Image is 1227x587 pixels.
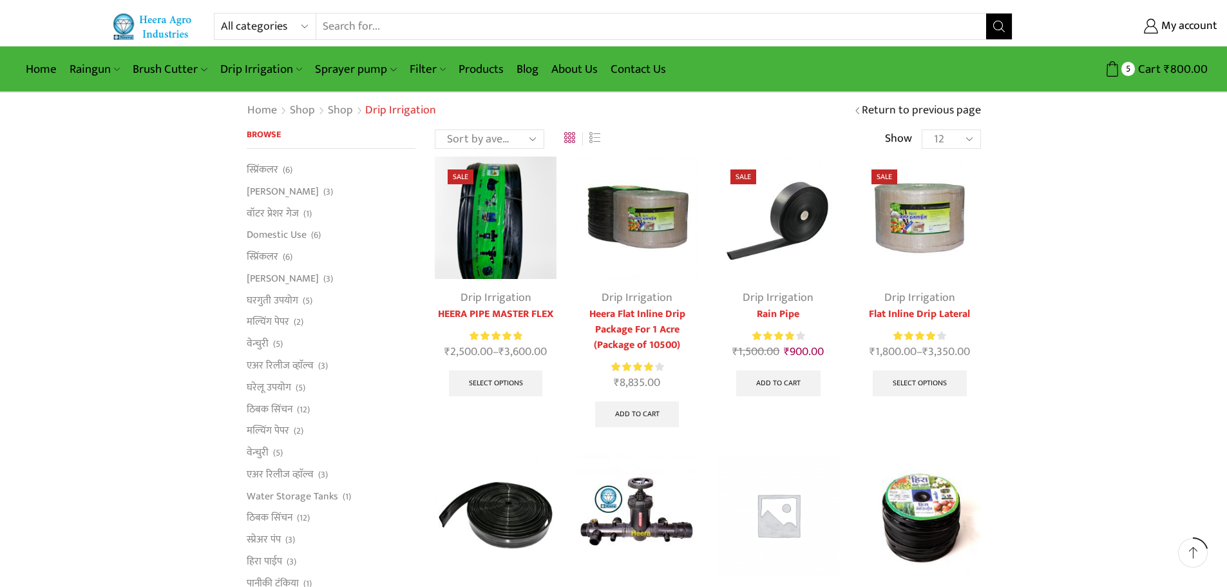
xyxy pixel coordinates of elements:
[448,169,473,184] span: Sale
[871,169,897,184] span: Sale
[247,507,292,529] a: ठिबक सिंचन
[862,102,981,119] a: Return to previous page
[922,342,970,361] bdi: 3,350.00
[859,307,980,322] a: Flat Inline Drip Lateral
[884,288,955,307] a: Drip Irrigation
[318,468,328,481] span: (3)
[294,425,303,438] span: (2)
[743,288,813,307] a: Drip Irrigation
[499,342,504,361] span: ₹
[444,342,450,361] span: ₹
[604,54,672,84] a: Contact Us
[732,342,779,361] bdi: 1,500.00
[859,454,980,576] img: Tiny Drip Lateral
[247,463,314,485] a: एअर रिलीज व्हाॅल्व
[1032,15,1217,38] a: My account
[343,490,351,503] span: (1)
[303,207,312,220] span: (1)
[435,454,556,576] img: Heera Flex Pipe
[752,329,795,343] span: Rated out of 5
[730,169,756,184] span: Sale
[287,555,296,568] span: (3)
[247,485,338,507] a: Water Storage Tanks
[283,251,292,264] span: (6)
[303,294,312,307] span: (5)
[247,180,319,202] a: [PERSON_NAME]
[461,288,531,307] a: Drip Irrigation
[859,157,980,278] img: Flat Inline Drip Lateral
[247,162,278,180] a: स्प्रिंकलर
[510,54,545,84] a: Blog
[283,164,292,177] span: (6)
[403,54,452,84] a: Filter
[273,338,283,351] span: (5)
[986,14,1012,39] button: Search button
[247,267,319,289] a: [PERSON_NAME]
[247,420,289,442] a: मल्चिंग पेपर
[718,454,839,576] img: Placeholder
[327,102,354,119] a: Shop
[1135,61,1161,78] span: Cart
[1164,59,1170,79] span: ₹
[611,360,663,374] div: Rated 4.21 out of 5
[784,342,790,361] span: ₹
[247,442,269,464] a: वेन्चुरी
[247,376,291,398] a: घरेलू उपयोग
[870,342,875,361] span: ₹
[285,534,295,546] span: (3)
[247,551,282,573] a: हिरा पाईप
[922,342,928,361] span: ₹
[247,311,289,333] a: मल्चिंग पेपर
[435,130,544,149] select: Shop order
[289,102,316,119] a: Shop
[435,157,556,278] img: Heera Gold Krushi Pipe Black
[126,54,213,84] a: Brush Cutter
[247,355,314,377] a: एअर रिलीज व्हाॅल्व
[294,316,303,329] span: (2)
[297,403,310,416] span: (12)
[247,289,298,311] a: घरगुती उपयोग
[602,288,672,307] a: Drip Irrigation
[576,307,698,353] a: Heera Flat Inline Drip Package For 1 Acre (Package of 10500)
[365,104,436,118] h1: Drip Irrigation
[296,381,305,394] span: (5)
[576,157,698,278] img: Flat Inline
[63,54,126,84] a: Raingun
[718,157,839,278] img: Heera Rain Pipe
[736,370,821,396] a: Add to cart: “Rain Pipe”
[19,54,63,84] a: Home
[732,342,738,361] span: ₹
[784,342,824,361] bdi: 900.00
[859,343,980,361] span: –
[247,246,278,268] a: स्प्रिंकलर
[470,329,522,343] div: Rated 5.00 out of 5
[247,224,307,246] a: Domestic Use
[444,342,493,361] bdi: 2,500.00
[435,343,556,361] span: –
[614,373,660,392] bdi: 8,835.00
[611,360,655,374] span: Rated out of 5
[1164,59,1208,79] bdi: 800.00
[323,186,333,198] span: (3)
[273,447,283,459] span: (5)
[452,54,510,84] a: Products
[247,398,292,420] a: ठिबक सिंचन
[614,373,620,392] span: ₹
[316,14,987,39] input: Search for...
[214,54,309,84] a: Drip Irrigation
[323,273,333,285] span: (3)
[873,370,967,396] a: Select options for “Flat Inline Drip Lateral”
[311,229,321,242] span: (6)
[1121,62,1135,75] span: 5
[545,54,604,84] a: About Us
[309,54,403,84] a: Sprayer pump
[247,102,436,119] nav: Breadcrumb
[247,127,281,142] span: Browse
[870,342,917,361] bdi: 1,800.00
[893,329,946,343] div: Rated 4.00 out of 5
[247,102,278,119] a: Home
[449,370,543,396] a: Select options for “HEERA PIPE MASTER FLEX”
[595,401,680,427] a: Add to cart: “Heera Flat Inline Drip Package For 1 Acre (Package of 10500)”
[297,512,310,524] span: (12)
[318,360,328,372] span: (3)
